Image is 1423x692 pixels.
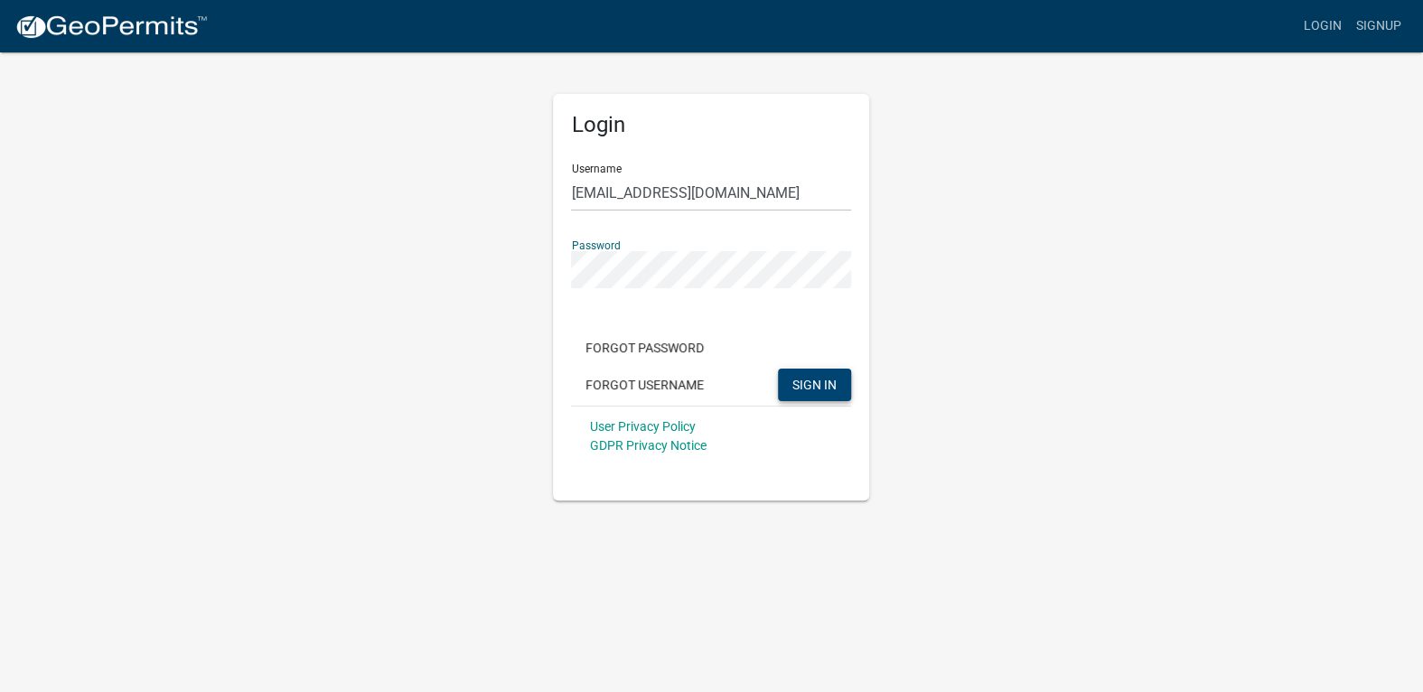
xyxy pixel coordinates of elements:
a: Signup [1349,9,1409,43]
button: Forgot Username [571,369,718,401]
a: Login [1297,9,1349,43]
h5: Login [571,112,851,138]
a: User Privacy Policy [589,419,695,434]
span: SIGN IN [792,377,837,391]
button: SIGN IN [778,369,851,401]
button: Forgot Password [571,332,718,364]
a: GDPR Privacy Notice [589,438,706,453]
